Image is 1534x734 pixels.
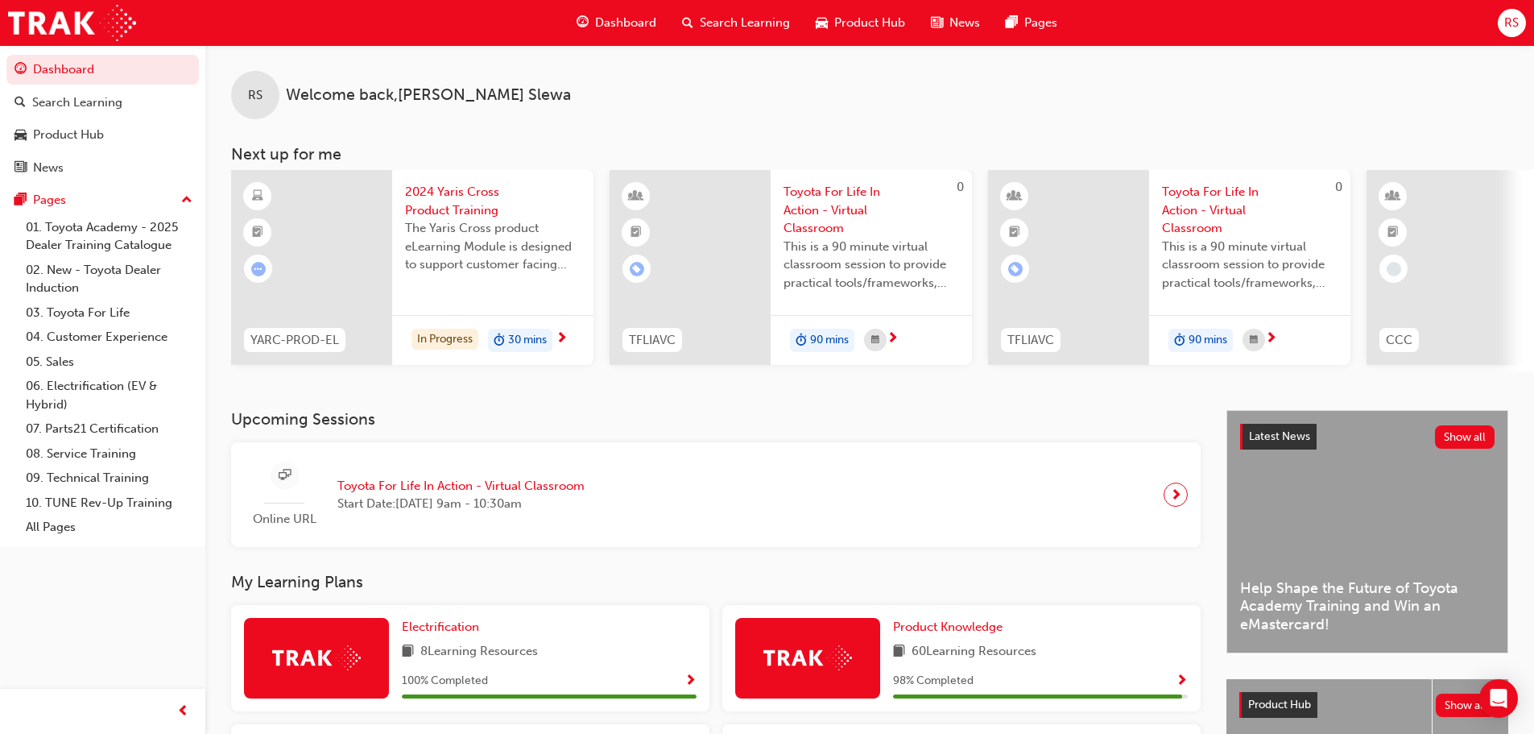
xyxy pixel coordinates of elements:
[1024,14,1057,32] span: Pages
[988,170,1350,365] a: 0TFLIAVCToyota For Life In Action - Virtual ClassroomThis is a 90 minute virtual classroom sessio...
[494,330,505,351] span: duration-icon
[682,13,693,33] span: search-icon
[244,510,325,529] span: Online URL
[1239,692,1495,718] a: Product HubShow all
[6,153,199,183] a: News
[19,515,199,540] a: All Pages
[19,325,199,350] a: 04. Customer Experience
[669,6,803,39] a: search-iconSearch Learning
[1009,222,1020,243] span: booktick-icon
[1265,332,1277,346] span: next-icon
[993,6,1070,39] a: pages-iconPages
[912,642,1036,662] span: 60 Learning Resources
[1008,262,1023,276] span: learningRecordVerb_ENROLL-icon
[577,13,589,33] span: guage-icon
[33,191,66,209] div: Pages
[684,674,697,689] span: Show Progress
[700,14,790,32] span: Search Learning
[1498,9,1526,37] button: RS
[1162,183,1338,238] span: Toyota For Life In Action - Virtual Classroom
[1504,14,1519,32] span: RS
[1335,180,1342,194] span: 0
[19,301,199,326] a: 03. Toyota For Life
[405,183,581,219] span: 2024 Yaris Cross Product Training
[19,417,199,442] a: 07. Parts21 Certification
[610,170,972,365] a: 0TFLIAVCToyota For Life In Action - Virtual ClassroomThis is a 90 minute virtual classroom sessio...
[279,466,291,486] span: sessionType_ONLINE_URL-icon
[1176,671,1188,691] button: Show Progress
[6,120,199,150] a: Product Hub
[629,331,676,350] span: TFLIAVC
[402,672,488,690] span: 100 % Completed
[630,262,644,276] span: learningRecordVerb_ENROLL-icon
[6,88,199,118] a: Search Learning
[6,185,199,215] button: Pages
[181,190,192,211] span: up-icon
[19,442,199,467] a: 08. Service Training
[248,86,263,105] span: RS
[231,410,1201,429] h3: Upcoming Sessions
[1189,331,1227,350] span: 90 mins
[918,6,993,39] a: news-iconNews
[252,222,263,243] span: booktick-icon
[231,573,1201,591] h3: My Learning Plans
[32,93,122,112] div: Search Learning
[19,258,199,301] a: 02. New - Toyota Dealer Induction
[177,702,189,722] span: prev-icon
[252,186,263,207] span: learningResourceType_ELEARNING-icon
[1226,410,1508,653] a: Latest NewsShow allHelp Shape the Future of Toyota Academy Training and Win an eMastercard!
[244,455,1188,535] a: Online URLToyota For Life In Action - Virtual ClassroomStart Date:[DATE] 9am - 10:30am
[6,52,199,185] button: DashboardSearch LearningProduct HubNews
[33,126,104,144] div: Product Hub
[1387,222,1399,243] span: booktick-icon
[871,330,879,350] span: calendar-icon
[272,645,361,670] img: Trak
[631,186,642,207] span: learningResourceType_INSTRUCTOR_LED-icon
[556,332,568,346] span: next-icon
[1162,238,1338,292] span: This is a 90 minute virtual classroom session to provide practical tools/frameworks, behaviours a...
[1170,483,1182,506] span: next-icon
[19,350,199,375] a: 05. Sales
[816,13,828,33] span: car-icon
[337,477,585,496] span: Toyota For Life In Action - Virtual Classroom
[250,331,339,350] span: YARC-PROD-EL
[893,642,905,662] span: book-icon
[1436,694,1496,717] button: Show all
[810,331,849,350] span: 90 mins
[1006,13,1018,33] span: pages-icon
[19,374,199,417] a: 06. Electrification (EV & Hybrid)
[684,671,697,691] button: Show Progress
[420,642,538,662] span: 8 Learning Resources
[14,193,27,208] span: pages-icon
[286,86,571,105] span: Welcome back , [PERSON_NAME] Slewa
[1174,330,1185,351] span: duration-icon
[1240,424,1495,450] a: Latest NewsShow all
[931,13,943,33] span: news-icon
[1176,674,1188,689] span: Show Progress
[1387,262,1401,276] span: learningRecordVerb_NONE-icon
[796,330,807,351] span: duration-icon
[6,55,199,85] a: Dashboard
[893,618,1009,637] a: Product Knowledge
[949,14,980,32] span: News
[1240,579,1495,634] span: Help Shape the Future of Toyota Academy Training and Win an eMastercard!
[1435,425,1495,449] button: Show all
[564,6,669,39] a: guage-iconDashboard
[33,159,64,177] div: News
[8,5,136,41] img: Trak
[402,642,414,662] span: book-icon
[405,219,581,274] span: The Yaris Cross product eLearning Module is designed to support customer facing sales staff with ...
[19,466,199,491] a: 09. Technical Training
[957,180,964,194] span: 0
[205,145,1534,164] h3: Next up for me
[231,170,593,365] a: YARC-PROD-EL2024 Yaris Cross Product TrainingThe Yaris Cross product eLearning Module is designed...
[803,6,918,39] a: car-iconProduct Hub
[887,332,899,346] span: next-icon
[784,183,959,238] span: Toyota For Life In Action - Virtual Classroom
[508,331,547,350] span: 30 mins
[1479,679,1518,718] div: Open Intercom Messenger
[893,620,1003,634] span: Product Knowledge
[1386,331,1412,350] span: CCC
[1387,186,1399,207] span: learningResourceType_INSTRUCTOR_LED-icon
[14,63,27,77] span: guage-icon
